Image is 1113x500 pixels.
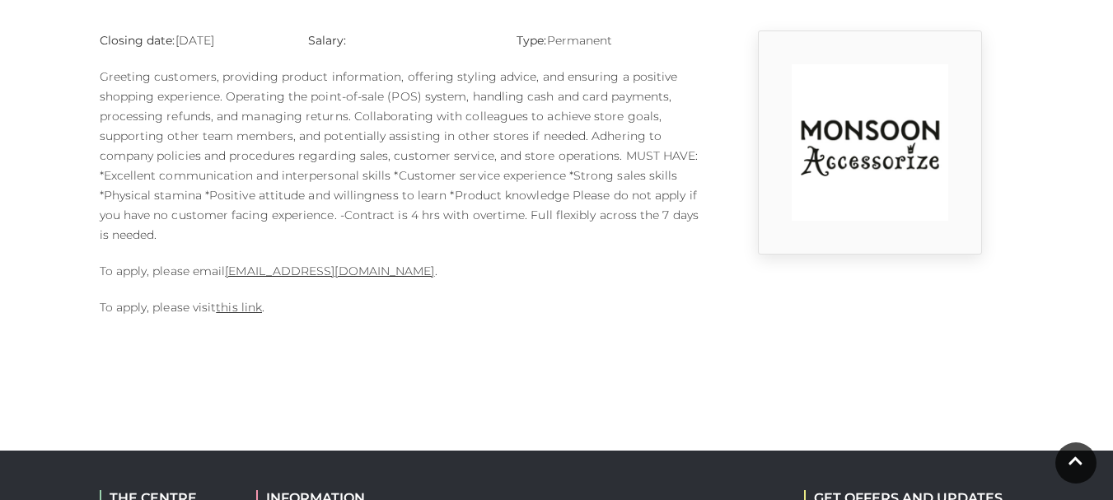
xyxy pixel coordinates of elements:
[100,33,175,48] strong: Closing date:
[517,33,546,48] strong: Type:
[100,297,701,317] p: To apply, please visit .
[100,30,283,50] p: [DATE]
[100,261,701,281] p: To apply, please email .
[216,300,262,315] a: this link
[100,67,701,245] p: Greeting customers, providing product information, offering styling advice, and ensuring a positi...
[792,64,948,221] img: rtuC_1630740947_no1Y.jpg
[225,264,434,278] a: [EMAIL_ADDRESS][DOMAIN_NAME]
[308,33,347,48] strong: Salary:
[517,30,700,50] p: Permanent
